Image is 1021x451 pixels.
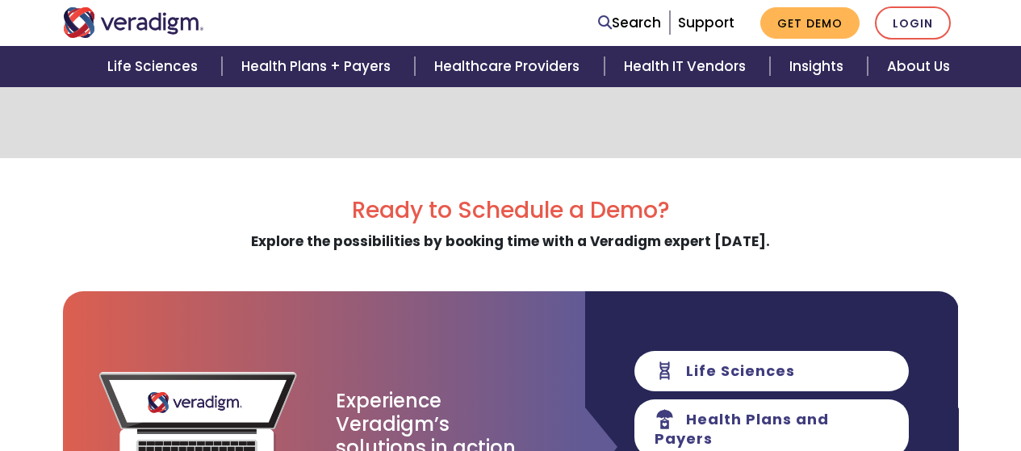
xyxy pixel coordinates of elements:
[88,46,222,87] a: Life Sciences
[63,7,204,38] img: Veradigm logo
[875,6,951,40] a: Login
[598,12,661,34] a: Search
[415,46,604,87] a: Healthcare Providers
[605,46,770,87] a: Health IT Vendors
[760,7,860,39] a: Get Demo
[222,46,415,87] a: Health Plans + Payers
[868,46,969,87] a: About Us
[251,232,770,251] strong: Explore the possibilities by booking time with a Veradigm expert [DATE].
[63,197,959,224] h2: Ready to Schedule a Demo?
[678,13,734,32] a: Support
[770,46,868,87] a: Insights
